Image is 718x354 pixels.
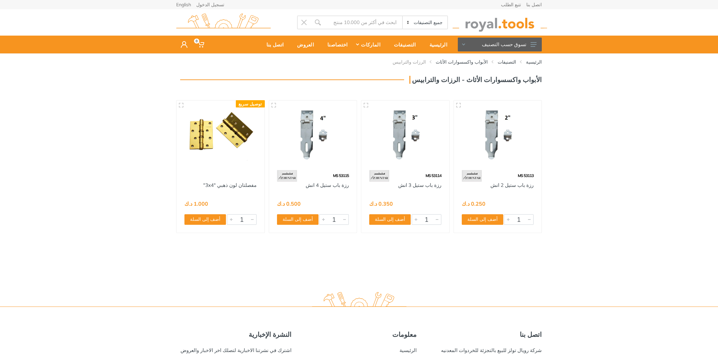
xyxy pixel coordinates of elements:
span: MS 53115 [333,173,349,178]
a: تسجيل الدخول [196,2,224,7]
a: العروض [288,36,318,53]
img: 101.webp [277,170,297,182]
div: 1.000 د.ك [184,201,208,206]
a: الأبواب واكسسوارات الأثاث [436,59,488,65]
a: الرئيسية [400,347,417,353]
input: Site search [325,15,402,29]
h3: الأبواب واكسسوارات الأثاث - الرزات والترابيس [409,76,542,84]
img: royal.tools Logo [312,292,406,310]
a: التصنيفات [498,59,516,65]
div: 0.250 د.ك [462,201,485,206]
div: الماركات [352,38,385,51]
button: أضف إلى السلة [277,214,318,225]
img: Royal Tools - رزة باب ستيل 3 انش [367,106,443,163]
a: مفصلتان لون ذهبي "3x4" [203,182,257,188]
a: رزة باب ستيل 3 انش [398,182,441,188]
img: Royal Tools - رزة باب ستيل 2 انش [460,106,536,163]
a: اختصاصنا [318,36,352,53]
select: Category [402,16,447,29]
img: royal.tools Logo [176,14,271,32]
div: التصنيفات [385,38,421,51]
img: royal.tools Logo [453,14,547,32]
span: 0 [194,39,199,44]
li: الرزات والترابيس [383,59,426,65]
button: أضف إلى السلة [184,214,226,225]
h5: معلومات [301,331,417,339]
a: الرئيسية [526,59,542,65]
div: اختصاصنا [318,38,352,51]
div: العروض [288,38,318,51]
span: MS 53114 [426,173,441,178]
a: رزة باب ستيل 2 انش [490,182,534,188]
div: 0.500 د.ك [277,201,301,206]
div: 0.350 د.ك [369,201,393,206]
h5: اتصل بنا [427,331,542,339]
img: Royal Tools - رزة باب ستيل 4 انش [275,106,351,163]
button: أضف إلى السلة [462,214,503,225]
img: 101.webp [369,170,389,182]
a: التصنيفات [385,36,421,53]
h5: النشرة الإخبارية [176,331,291,339]
a: اتصل بنا [526,2,542,7]
a: تتبع الطلب [501,2,521,7]
button: أضف إلى السلة [369,214,411,225]
a: الرئيسية [421,36,452,53]
img: Royal Tools - مفصلتان لون ذهبي [182,106,259,163]
nav: breadcrumb [176,59,542,65]
a: رزة باب ستيل 4 انش [306,182,349,188]
a: اتصل بنا [258,36,288,53]
div: توصيل سريع [236,100,265,107]
a: 0 [192,36,209,53]
img: 101.webp [462,170,482,182]
div: الرئيسية [421,38,452,51]
span: MS 53113 [518,173,534,178]
img: 1.webp [184,170,198,182]
button: تسوق حسب التصنيف [458,38,542,51]
div: اتصل بنا [258,38,288,51]
a: English [176,2,191,7]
